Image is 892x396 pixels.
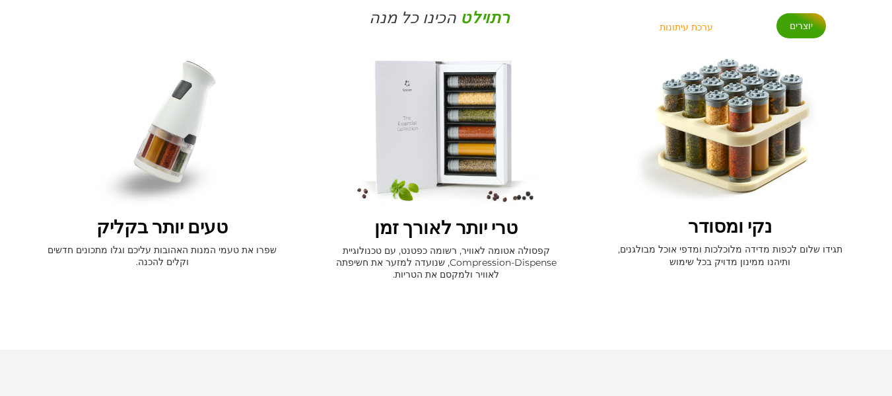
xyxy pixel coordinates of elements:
font: קפסולה אטומה לאוויר, רשומה כפטנט, עם טכנולוגיית Compression-Dispense, שנועדה למזער את חשיפתה לאוו... [336,245,557,280]
img: מדף תבלינים בעיצוב דמוי רשת מכיל מספר צינורות שקופים מלאים בתבלינים צבעוניים שונים, מאורגנים בצור... [632,58,829,206]
font: ערכת עיתונות [660,21,713,33]
img: מטחנת תבלינים רב-תאית המכילה מגוון תבלינים, בעיצוב לבן-שחור אלגנטי, מבודדת על רקע לבן. [98,58,226,207]
font: טרי יותר לאורך זמן [374,217,518,240]
font: שפרו את טעמי המנות האהובות עליכם וגלו מתכונים חדשים וקלים להכנה. [48,244,277,268]
a: ערכת עיתונות [660,13,713,33]
font: טעים יותר בקליק [96,216,228,239]
font: נקי ומסודר [688,216,772,239]
a: יוצרים [776,13,826,38]
font: יוצרים [790,20,813,32]
img: קופסה לבנה שכותרתה "The Essential Collection" מכילה שש צנצנות תבלינים. עלי בזיליקום וגרגירי פלפל ... [338,58,555,206]
font: תגידו שלום לכפות מדידה מלוכלכות ומדפי אוכל מבולגנים, ותיהנו ממינון מדויק בכל שימוש [618,243,842,267]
